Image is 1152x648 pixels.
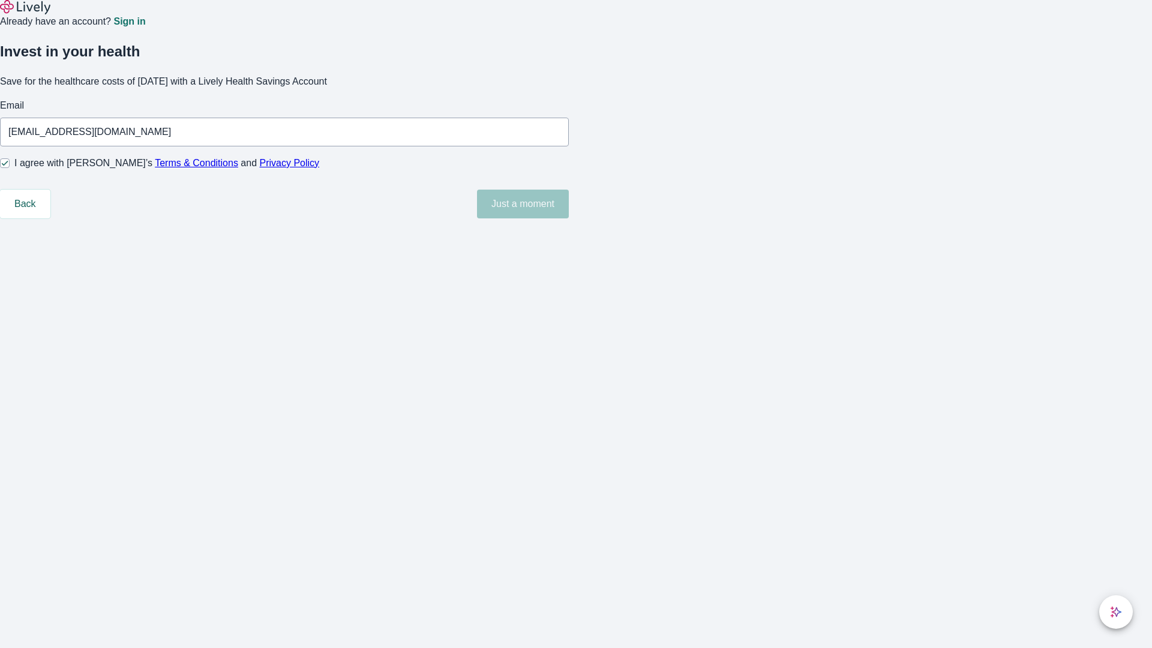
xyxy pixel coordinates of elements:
a: Privacy Policy [260,158,320,168]
a: Terms & Conditions [155,158,238,168]
button: chat [1099,595,1133,629]
a: Sign in [113,17,145,26]
span: I agree with [PERSON_NAME]’s and [14,156,319,170]
svg: Lively AI Assistant [1110,606,1122,618]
